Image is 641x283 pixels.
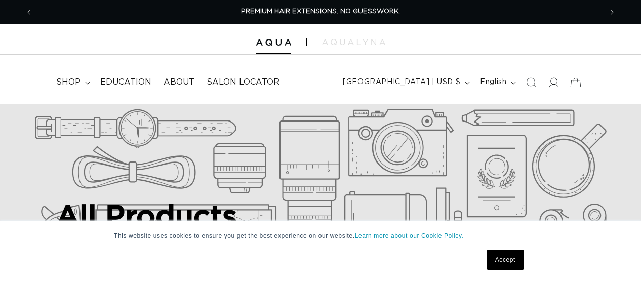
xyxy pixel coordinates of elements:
[601,3,623,22] button: Next announcement
[56,197,284,233] h2: All Products
[256,39,291,46] img: Aqua Hair Extensions
[343,77,460,88] span: [GEOGRAPHIC_DATA] | USD $
[322,39,385,45] img: aqualyna.com
[50,71,94,94] summary: shop
[114,231,527,240] p: This website uses cookies to ensure you get the best experience on our website.
[207,77,279,88] span: Salon Locator
[164,77,194,88] span: About
[520,71,542,94] summary: Search
[201,71,286,94] a: Salon Locator
[94,71,157,94] a: Education
[480,77,506,88] span: English
[241,8,400,15] span: PREMIUM HAIR EXTENSIONS. NO GUESSWORK.
[157,71,201,94] a: About
[18,3,40,22] button: Previous announcement
[355,232,464,239] a: Learn more about our Cookie Policy.
[487,250,524,270] a: Accept
[100,77,151,88] span: Education
[56,77,81,88] span: shop
[337,73,474,92] button: [GEOGRAPHIC_DATA] | USD $
[474,73,520,92] button: English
